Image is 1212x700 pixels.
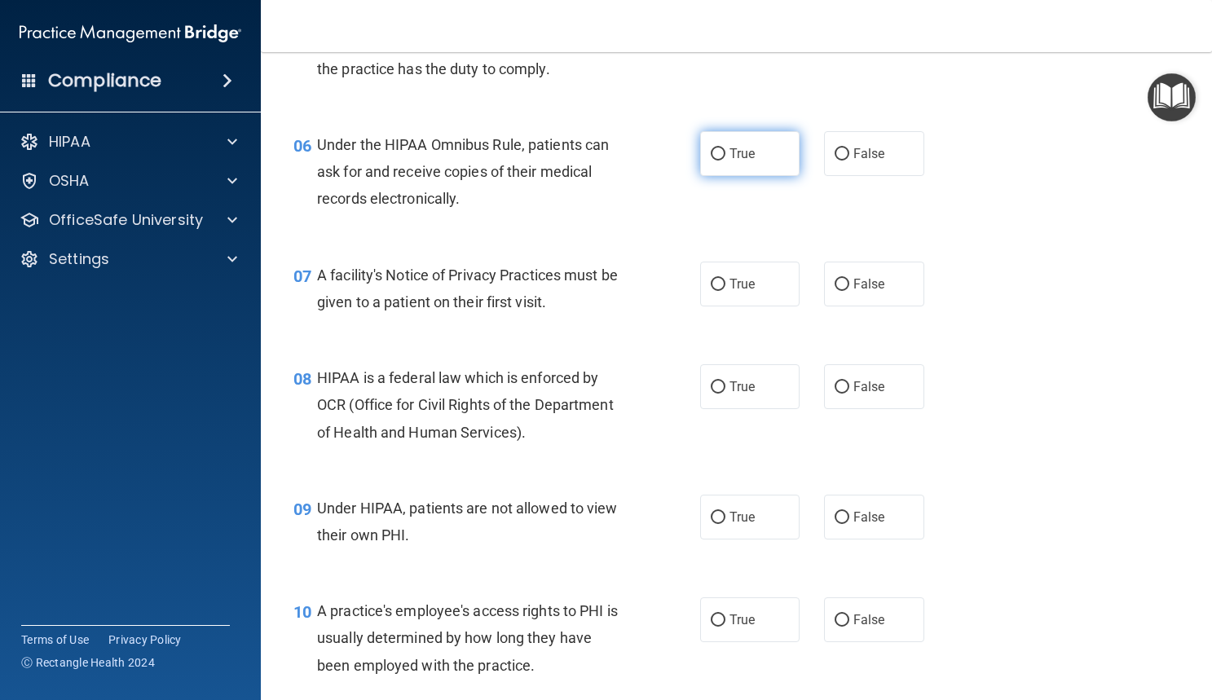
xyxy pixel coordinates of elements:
[293,602,311,622] span: 10
[48,69,161,92] h4: Compliance
[293,369,311,389] span: 08
[711,614,725,627] input: True
[49,171,90,191] p: OSHA
[317,136,609,207] span: Under the HIPAA Omnibus Rule, patients can ask for and receive copies of their medical records el...
[49,132,90,152] p: HIPAA
[20,249,237,269] a: Settings
[293,500,311,519] span: 09
[729,276,755,292] span: True
[108,632,182,648] a: Privacy Policy
[853,276,885,292] span: False
[293,266,311,286] span: 07
[49,210,203,230] p: OfficeSafe University
[835,614,849,627] input: False
[20,17,241,50] img: PMB logo
[711,512,725,524] input: True
[21,654,155,671] span: Ⓒ Rectangle Health 2024
[835,148,849,161] input: False
[835,381,849,394] input: False
[729,146,755,161] span: True
[20,210,237,230] a: OfficeSafe University
[853,612,885,627] span: False
[711,279,725,291] input: True
[853,146,885,161] span: False
[20,171,237,191] a: OSHA
[729,379,755,394] span: True
[317,602,618,673] span: A practice's employee's access rights to PHI is usually determined by how long they have been emp...
[853,379,885,394] span: False
[711,148,725,161] input: True
[317,6,623,77] span: Under HIPAA, a patient has the right to request an amendment to his/her medical record, and the p...
[317,266,618,310] span: A facility's Notice of Privacy Practices must be given to a patient on their first visit.
[853,509,885,525] span: False
[835,279,849,291] input: False
[293,136,311,156] span: 06
[835,512,849,524] input: False
[21,632,89,648] a: Terms of Use
[20,132,237,152] a: HIPAA
[1148,73,1196,121] button: Open Resource Center
[729,612,755,627] span: True
[729,509,755,525] span: True
[317,500,618,544] span: Under HIPAA, patients are not allowed to view their own PHI.
[49,249,109,269] p: Settings
[317,369,614,440] span: HIPAA is a federal law which is enforced by OCR (Office for Civil Rights of the Department of Hea...
[711,381,725,394] input: True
